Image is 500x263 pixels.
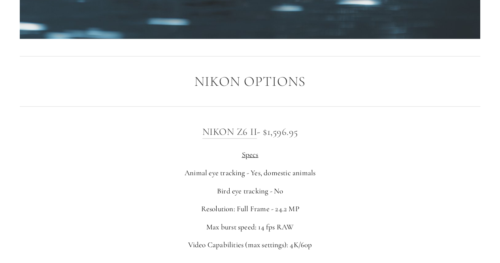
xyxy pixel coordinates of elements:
[20,204,480,214] p: Resolution: Full Frame - 24.2 MP
[202,126,257,138] a: Nikon Z6 II
[20,124,480,140] h3: - $1,596.95
[242,150,258,159] span: Specs
[20,222,480,233] p: Max burst speed: 14 fps RAW
[20,240,480,250] p: Video Capabilities (max settings): 4K/60p
[20,186,480,197] p: Bird eye tracking - No
[20,168,480,178] p: Animal eye tracking - Yes, domestic animals
[20,74,480,89] h2: Nikon Options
